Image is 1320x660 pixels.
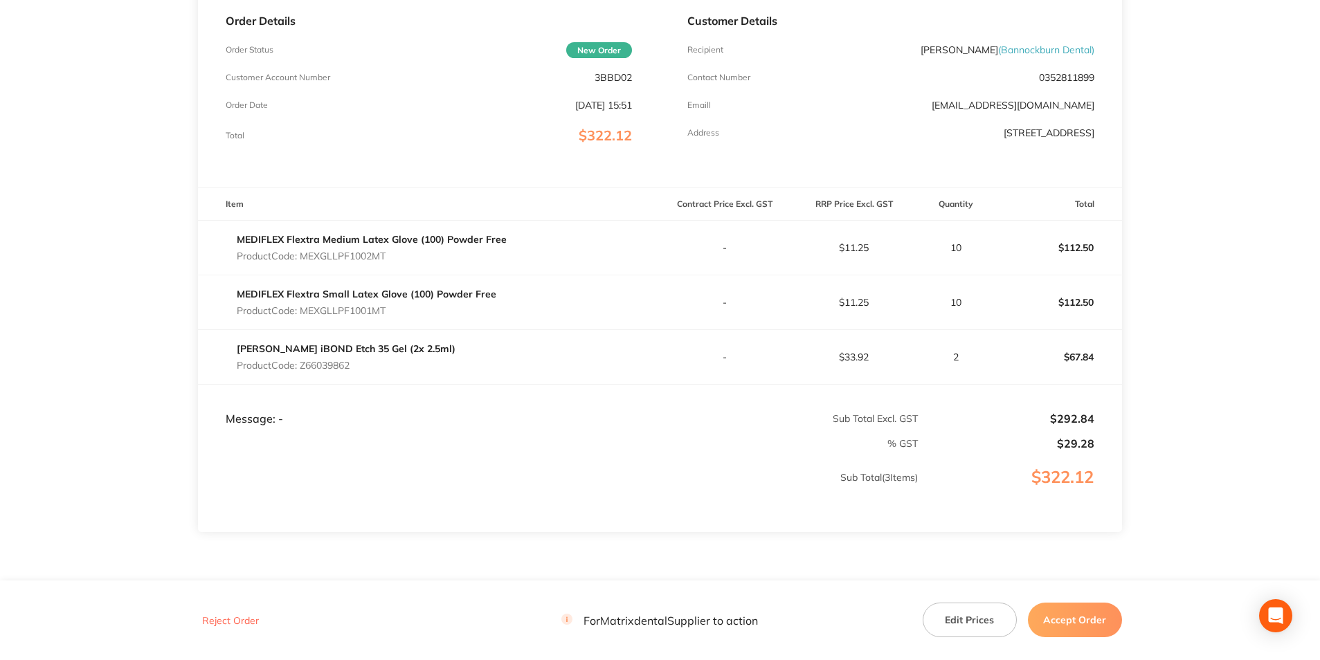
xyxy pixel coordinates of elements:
[199,472,918,511] p: Sub Total ( 3 Items)
[921,44,1094,55] p: [PERSON_NAME]
[919,351,992,363] p: 2
[919,242,992,253] p: 10
[993,188,1122,221] th: Total
[199,438,918,449] p: % GST
[919,412,1094,425] p: $292.84
[1028,603,1122,637] button: Accept Order
[575,100,632,111] p: [DATE] 15:51
[789,188,919,221] th: RRP Price Excl. GST
[237,305,496,316] p: Product Code: MEXGLLPF1001MT
[237,342,455,355] a: [PERSON_NAME] iBOND Etch 35 Gel (2x 2.5ml)
[566,42,632,58] span: New Order
[226,100,268,110] p: Order Date
[1004,127,1094,138] p: [STREET_ADDRESS]
[660,413,918,424] p: Sub Total Excl. GST
[660,297,788,308] p: -
[687,128,719,138] p: Address
[687,73,750,82] p: Contact Number
[919,468,1121,515] p: $322.12
[687,100,711,110] p: Emaill
[993,340,1121,374] p: $67.84
[919,297,992,308] p: 10
[237,233,507,246] a: MEDIFLEX Flextra Medium Latex Glove (100) Powder Free
[226,15,632,27] p: Order Details
[932,99,1094,111] a: [EMAIL_ADDRESS][DOMAIN_NAME]
[660,351,788,363] p: -
[919,437,1094,450] p: $29.28
[226,131,244,140] p: Total
[561,614,758,627] p: For Matrixdental Supplier to action
[198,385,660,426] td: Message: -
[790,242,918,253] p: $11.25
[660,242,788,253] p: -
[687,45,723,55] p: Recipient
[226,73,330,82] p: Customer Account Number
[919,188,993,221] th: Quantity
[998,44,1094,56] span: ( Bannockburn Dental )
[993,231,1121,264] p: $112.50
[198,614,263,627] button: Reject Order
[198,188,660,221] th: Item
[790,351,918,363] p: $33.92
[993,286,1121,319] p: $112.50
[790,297,918,308] p: $11.25
[660,188,789,221] th: Contract Price Excl. GST
[237,288,496,300] a: MEDIFLEX Flextra Small Latex Glove (100) Powder Free
[237,360,455,371] p: Product Code: Z66039862
[1039,72,1094,83] p: 0352811899
[687,15,1094,27] p: Customer Details
[923,603,1017,637] button: Edit Prices
[1259,599,1292,632] div: Open Intercom Messenger
[579,127,632,144] span: $322.12
[595,72,632,83] p: 3BBD02
[226,45,273,55] p: Order Status
[237,250,507,262] p: Product Code: MEXGLLPF1002MT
